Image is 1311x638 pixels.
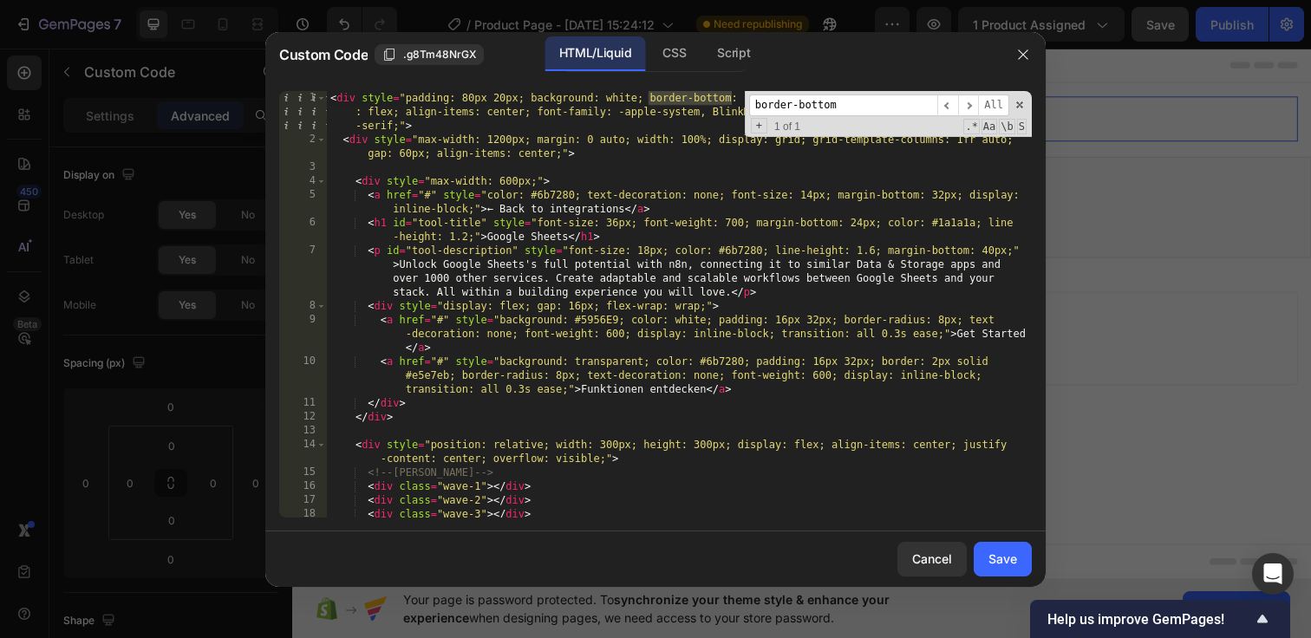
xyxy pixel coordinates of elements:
div: 12 [279,410,327,424]
button: Save [974,542,1032,576]
div: Generate layout [470,278,561,296]
div: 1 [279,91,327,133]
span: RegExp Search [963,119,979,134]
div: 10 [279,355,327,396]
div: 11 [279,396,327,410]
span: CaseSensitive Search [982,119,997,134]
button: Cancel [897,542,967,576]
span: Whole Word Search [999,119,1014,134]
span: Custom Code [279,44,368,65]
div: 14 [279,438,327,465]
div: Choose templates [334,278,439,296]
div: 18 [279,507,327,521]
span: ​ [937,94,958,116]
span: Alt-Enter [978,94,1009,116]
div: Save [988,550,1017,568]
div: CSS [649,36,700,71]
div: 16 [279,479,327,493]
div: 5 [279,188,327,216]
span: Search In Selection [1017,119,1027,134]
div: 8 [279,299,327,313]
div: Custom Code [36,104,109,120]
div: 2 [279,133,327,160]
div: 6 [279,216,327,244]
span: from URL or image [467,300,560,316]
div: Cancel [912,550,952,568]
div: 15 [279,465,327,479]
span: then drag & drop elements [584,300,713,316]
div: HTML/Liquid [545,36,645,71]
div: 3 [279,160,327,174]
p: Publish the page to see the content. [1,153,1040,172]
p: Publish the page to see the content. [14,63,1027,81]
div: 9 [279,313,327,355]
button: .g8Tm48NrGX [375,44,484,65]
div: Add blank section [597,278,702,296]
span: 1 of 1 [767,120,807,133]
span: Help us improve GemPages! [1047,611,1252,628]
div: 17 [279,493,327,507]
span: ​ [958,94,979,116]
input: Search for [749,94,937,116]
div: Script [703,36,764,71]
span: Toggle Replace mode [751,118,767,133]
div: 13 [279,424,327,438]
div: 4 [279,174,327,188]
button: Show survey - Help us improve GemPages! [1047,609,1273,629]
span: inspired by CRO experts [325,300,444,316]
div: 7 [279,244,327,299]
span: Add section [479,239,562,257]
span: .g8Tm48NrGX [403,47,476,62]
div: Open Intercom Messenger [1252,553,1294,595]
